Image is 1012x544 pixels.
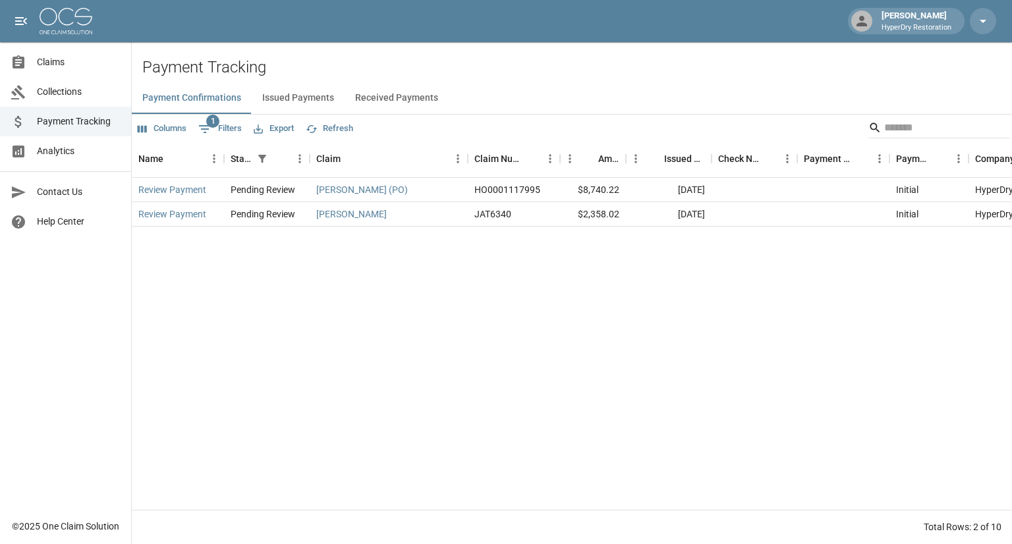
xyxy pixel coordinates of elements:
div: Amount [560,140,626,177]
div: [PERSON_NAME] [876,9,957,33]
div: Claim Number [468,140,560,177]
button: Payment Confirmations [132,82,252,114]
span: Contact Us [37,185,121,199]
div: JAT6340 [474,207,511,221]
button: Select columns [134,119,190,139]
span: Claims [37,55,121,69]
div: Name [132,140,224,177]
button: Refresh [302,119,356,139]
span: 1 [206,115,219,128]
p: HyperDry Restoration [882,22,951,34]
button: Export [250,119,297,139]
div: Check Number [712,140,797,177]
div: HO0001117995 [474,183,540,196]
div: Initial [896,207,918,221]
div: Claim Number [474,140,522,177]
div: Claim [310,140,468,177]
div: [DATE] [626,178,712,202]
div: Claim [316,140,341,177]
button: Menu [540,149,560,169]
div: [DATE] [626,202,712,227]
button: Sort [851,150,870,168]
div: Pending Review [231,183,295,196]
button: Sort [759,150,777,168]
div: Name [138,140,163,177]
div: Payment Method [804,140,851,177]
div: Payment Method [797,140,889,177]
div: Issued Date [664,140,705,177]
div: Pending Review [231,207,295,221]
button: Menu [560,149,580,169]
div: Total Rows: 2 of 10 [924,520,1001,533]
div: dynamic tabs [132,82,1012,114]
button: Menu [204,149,224,169]
button: Menu [949,149,969,169]
div: © 2025 One Claim Solution [12,520,119,533]
div: Search [868,117,1009,141]
button: Menu [448,149,468,169]
span: Collections [37,85,121,99]
button: open drawer [8,8,34,34]
div: Payment Type [896,140,930,177]
button: Sort [341,150,359,168]
span: Help Center [37,215,121,229]
div: Amount [598,140,619,177]
h2: Payment Tracking [142,58,1012,77]
span: Analytics [37,144,121,158]
button: Show filters [195,119,245,140]
a: [PERSON_NAME] (PO) [316,183,408,196]
button: Sort [163,150,182,168]
button: Sort [646,150,664,168]
div: $8,740.22 [560,178,626,202]
button: Received Payments [345,82,449,114]
div: Payment Type [889,140,969,177]
button: Issued Payments [252,82,345,114]
button: Sort [522,150,540,168]
button: Show filters [253,150,271,168]
div: Issued Date [626,140,712,177]
button: Sort [930,150,949,168]
span: Payment Tracking [37,115,121,128]
button: Menu [777,149,797,169]
button: Menu [290,149,310,169]
a: [PERSON_NAME] [316,207,387,221]
div: Check Number [718,140,759,177]
a: Review Payment [138,183,206,196]
div: Status [231,140,253,177]
div: Status [224,140,310,177]
button: Sort [271,150,290,168]
button: Sort [580,150,598,168]
div: 1 active filter [253,150,271,168]
a: Review Payment [138,207,206,221]
button: Menu [870,149,889,169]
div: $2,358.02 [560,202,626,227]
button: Menu [626,149,646,169]
img: ocs-logo-white-transparent.png [40,8,92,34]
div: Initial [896,183,918,196]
